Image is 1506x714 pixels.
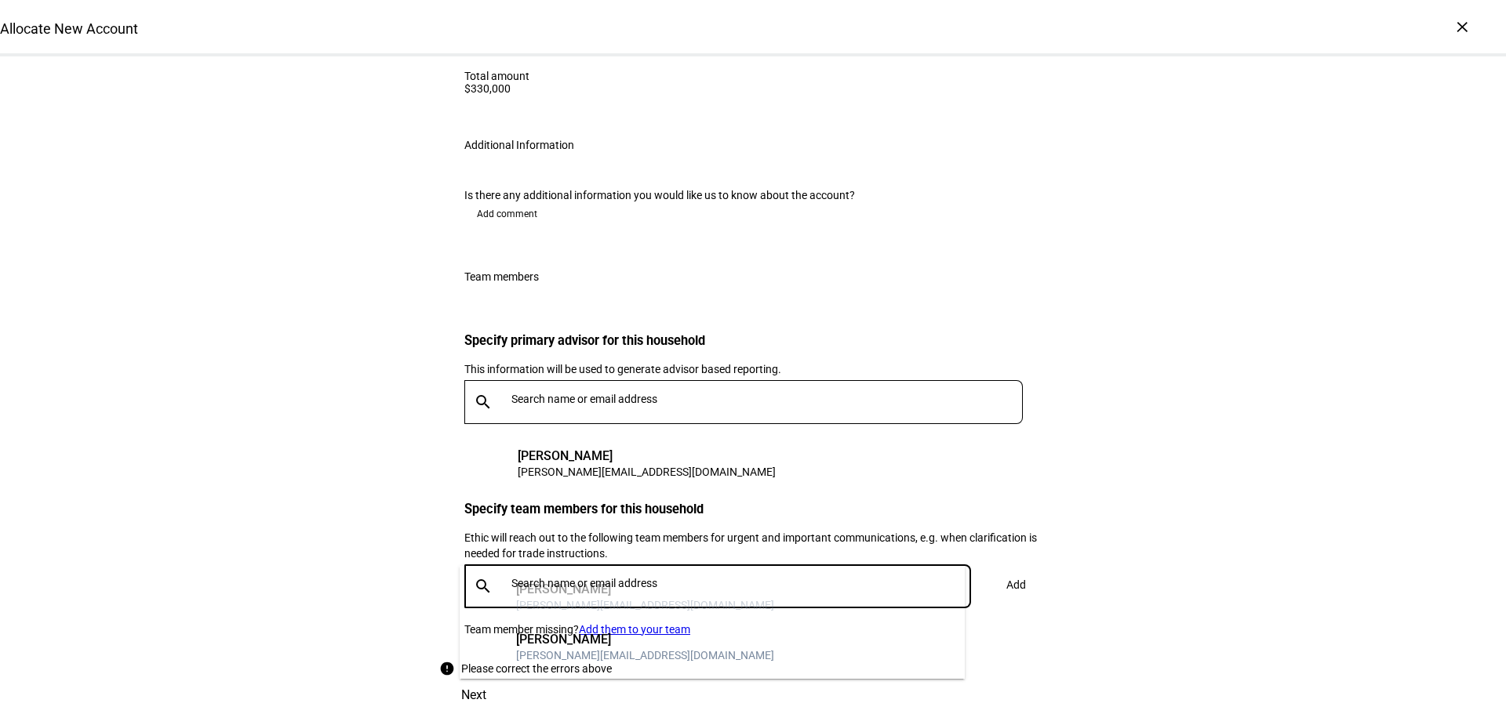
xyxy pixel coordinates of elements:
div: Is there any additional information you would like us to know about the account? [464,189,1042,201]
div: [PERSON_NAME] [516,632,774,647]
div: Team members [464,270,539,283]
div: [PERSON_NAME][EMAIL_ADDRESS][DOMAIN_NAME] [518,464,776,480]
mat-icon: search [464,393,502,411]
div: AK [474,448,505,480]
h3: Specify primary advisor for this household [464,333,1042,348]
input: Search name or email address [511,393,1029,405]
div: × [1450,14,1475,39]
span: Add comment [477,201,537,227]
h3: Specify team members for this household [464,502,1042,516]
div: BT [472,632,504,663]
div: [PERSON_NAME] [518,448,776,464]
div: Total amount [464,70,1042,82]
button: Add comment [464,201,550,227]
div: Ethic will reach out to the following team members for urgent and important communications, e.g. ... [464,530,1042,561]
div: Additional Information [464,139,574,151]
div: This information will be used to generate advisor based reporting. [464,361,1042,377]
mat-icon: error_outline [439,661,455,676]
div: [PERSON_NAME][EMAIL_ADDRESS][DOMAIN_NAME] [516,647,774,663]
div: $330,000 [464,82,1042,95]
